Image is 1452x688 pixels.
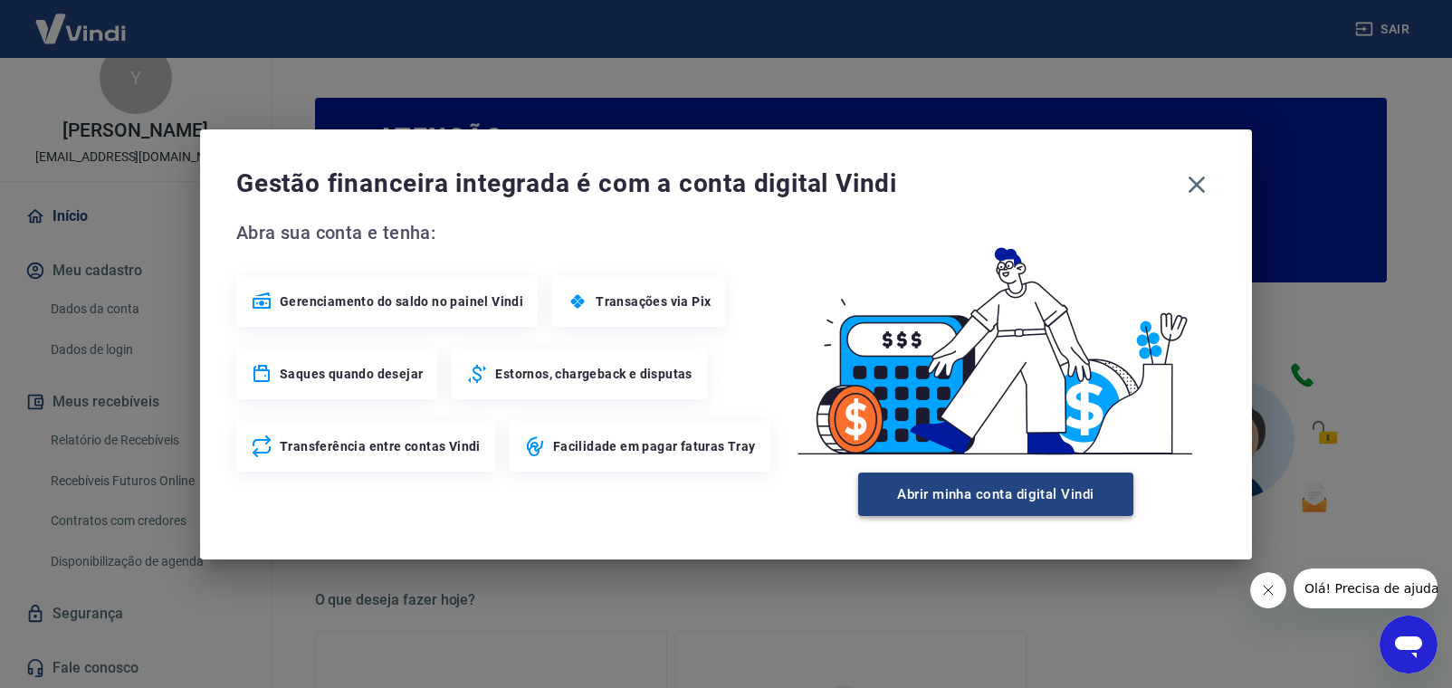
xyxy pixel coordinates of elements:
[596,292,711,311] span: Transações via Pix
[280,292,523,311] span: Gerenciamento do saldo no painel Vindi
[1380,616,1438,674] iframe: Botão para abrir a janela de mensagens
[280,437,481,455] span: Transferência entre contas Vindi
[1250,572,1286,608] iframe: Fechar mensagem
[1294,569,1438,608] iframe: Mensagem da empresa
[11,13,152,27] span: Olá! Precisa de ajuda?
[776,218,1216,465] img: Good Billing
[553,437,756,455] span: Facilidade em pagar faturas Tray
[236,166,1178,202] span: Gestão financeira integrada é com a conta digital Vindi
[858,473,1133,516] button: Abrir minha conta digital Vindi
[280,365,423,383] span: Saques quando desejar
[236,218,776,247] span: Abra sua conta e tenha:
[495,365,692,383] span: Estornos, chargeback e disputas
